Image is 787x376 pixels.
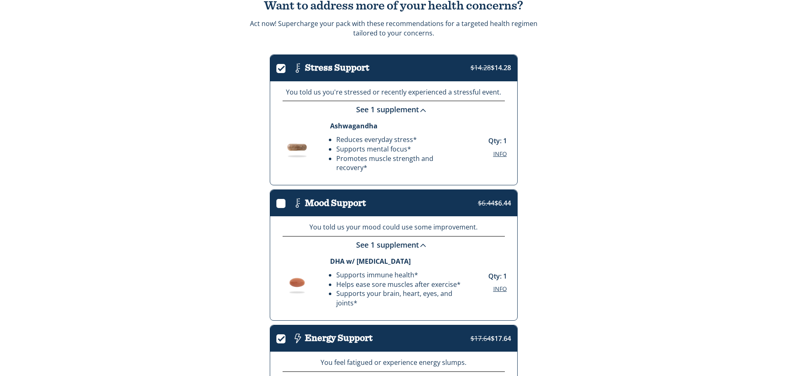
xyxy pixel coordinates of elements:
a: See 1 supplement [356,104,431,114]
strike: $17.64 [471,334,491,343]
p: You told us your mood could use some improvement. [283,222,505,232]
span: $6.44 [478,199,511,208]
img: down-chevron.svg [419,241,427,250]
h3: Energy Support [305,333,373,343]
li: Supports your brain, heart, eyes, and joints* [336,289,464,308]
li: Helps ease sore muscles after exercise* [336,280,464,289]
p: Qty: 1 [488,272,507,281]
span: $17.64 [471,334,511,343]
a: See 1 supplement [356,240,431,250]
img: Supplement Image [276,269,318,296]
li: Promotes muscle strength and recovery* [336,154,462,173]
button: Info [493,150,507,158]
strike: $6.44 [478,199,495,208]
label: . [276,62,291,72]
strong: DHA w/ [MEDICAL_DATA] [330,257,411,266]
li: Supports mental focus* [336,144,462,154]
h3: Mood Support [305,198,366,208]
strike: $14.28 [471,63,491,72]
label: . [276,333,291,342]
label: . [276,197,291,207]
h3: Stress Support [305,63,369,73]
p: You told us you're stressed or recently experienced a stressful event. [283,87,505,97]
span: $14.28 [471,63,511,72]
img: Supplement Image [276,133,318,161]
p: Act now! Supercharge your pack with these recommendations for a targeted health regimen tailored ... [250,19,537,38]
img: down-chevron.svg [419,106,427,115]
p: You feel fatigued or experience energy slumps. [283,358,505,367]
img: Icon [291,331,305,345]
img: Icon [291,196,305,210]
img: Icon [291,61,305,75]
li: Reduces everyday stress* [336,135,462,144]
li: Supports immune health* [336,270,464,280]
p: Qty: 1 [488,136,507,146]
strong: Ashwagandha [330,121,378,130]
button: Info [493,285,507,293]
